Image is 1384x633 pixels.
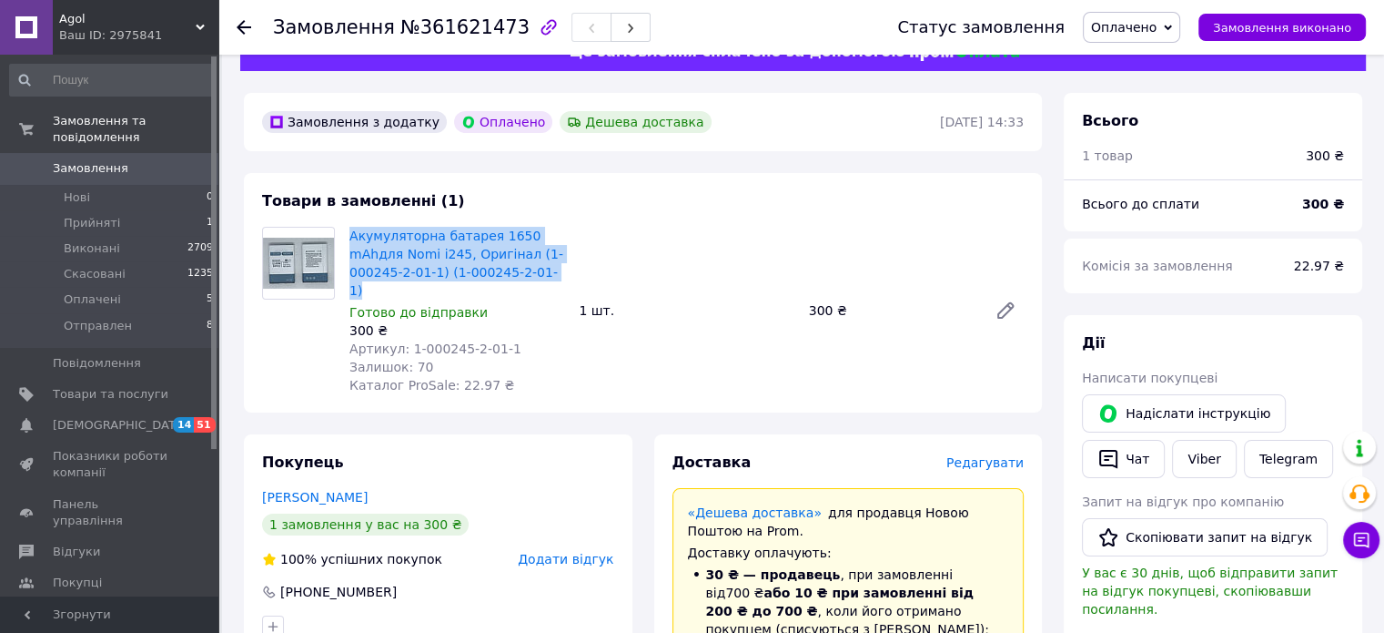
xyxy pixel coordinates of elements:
span: Панель управління [53,496,168,529]
button: Скопіювати запит на відгук [1082,518,1328,556]
span: 2709 [187,240,213,257]
a: Акумуляторна батарея 1650 mAhдля Nomi i245, Оригінал (1-000245-2-01-1) (1-000245-2-01-1) [349,229,563,298]
span: Артикул: 1-000245-2-01-1 [349,342,521,356]
div: 300 ₴ [349,322,564,340]
span: Виконані [64,240,120,257]
span: Запит на відгук про компанію [1082,495,1284,509]
span: Повідомлення [53,355,141,372]
div: Ваш ID: 2975841 [59,27,218,44]
span: Написати покупцеві [1082,371,1217,385]
div: Оплачено [454,111,552,133]
input: Пошук [9,64,215,97]
span: Замовлення [273,16,395,38]
div: Статус замовлення [897,18,1065,36]
span: Замовлення [53,160,128,177]
span: Редагувати [946,455,1024,470]
span: Покупець [262,454,344,471]
span: Товари в замовленні (1) [262,192,465,209]
span: Доставка [672,454,752,471]
span: Нові [64,189,90,206]
span: №361621473 [400,16,530,38]
span: або 10 ₴ при замовленні від 200 ₴ до 700 ₴ [706,586,974,618]
span: Готово до відправки [349,305,488,320]
span: 14 [173,417,194,433]
a: [PERSON_NAME] [262,490,368,505]
a: Telegram [1244,440,1333,478]
span: 100% [280,552,317,567]
span: Залишок: 70 [349,360,433,374]
button: Надіслати інструкцію [1082,394,1286,433]
span: Покупці [53,575,102,591]
img: Акумуляторна батарея 1650 mAhдля Nomi i245, Оригінал (1-000245-2-01-1) (1-000245-2-01-1) [263,238,334,289]
span: Agol [59,11,196,27]
span: Комісія за замовлення [1082,259,1233,273]
div: 1 замовлення у вас на 300 ₴ [262,514,469,536]
span: 1235 [187,266,213,282]
span: Оплачено [1091,20,1157,35]
span: 0 [207,189,213,206]
div: [PHONE_NUMBER] [278,583,399,601]
div: Повернутися назад [237,18,251,36]
span: 22.97 ₴ [1294,259,1344,273]
a: Viber [1172,440,1236,478]
span: 1 [207,215,213,231]
span: Каталог ProSale: 22.97 ₴ [349,378,514,393]
div: успішних покупок [262,550,442,568]
span: Замовлення виконано [1213,21,1351,35]
span: 51 [194,417,215,433]
span: 5 [207,291,213,308]
span: Показники роботи компанії [53,448,168,481]
button: Замовлення виконано [1198,14,1366,41]
time: [DATE] 14:33 [940,115,1024,129]
button: Чат з покупцем [1343,522,1379,558]
div: 300 ₴ [802,298,980,323]
b: 300 ₴ [1302,197,1344,211]
span: Прийняті [64,215,120,231]
span: Замовлення та повідомлення [53,113,218,146]
a: «Дешева доставка» [688,505,822,520]
div: Доставку оплачують: [688,544,1009,562]
span: [DEMOGRAPHIC_DATA] [53,417,187,434]
span: Всього [1082,112,1138,129]
span: Додати відгук [518,552,613,567]
div: Дешева доставка [560,111,711,133]
span: 1 товар [1082,148,1133,163]
span: Товари та послуги [53,386,168,403]
span: У вас є 30 днів, щоб відправити запит на відгук покупцеві, скопіювавши посилання. [1082,566,1338,617]
div: 300 ₴ [1306,147,1344,165]
div: для продавця Новою Поштою на Prom. [688,504,1009,540]
span: Відгуки [53,544,100,560]
span: Скасовані [64,266,126,282]
button: Чат [1082,440,1165,478]
span: Оплачені [64,291,121,308]
div: Замовлення з додатку [262,111,447,133]
span: Отправлен [64,318,132,334]
a: Редагувати [987,292,1024,329]
span: 8 [207,318,213,334]
span: 30 ₴ — продавець [706,567,841,582]
span: Всього до сплати [1082,197,1199,211]
span: Дії [1082,334,1105,352]
div: 1 шт. [571,298,801,323]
